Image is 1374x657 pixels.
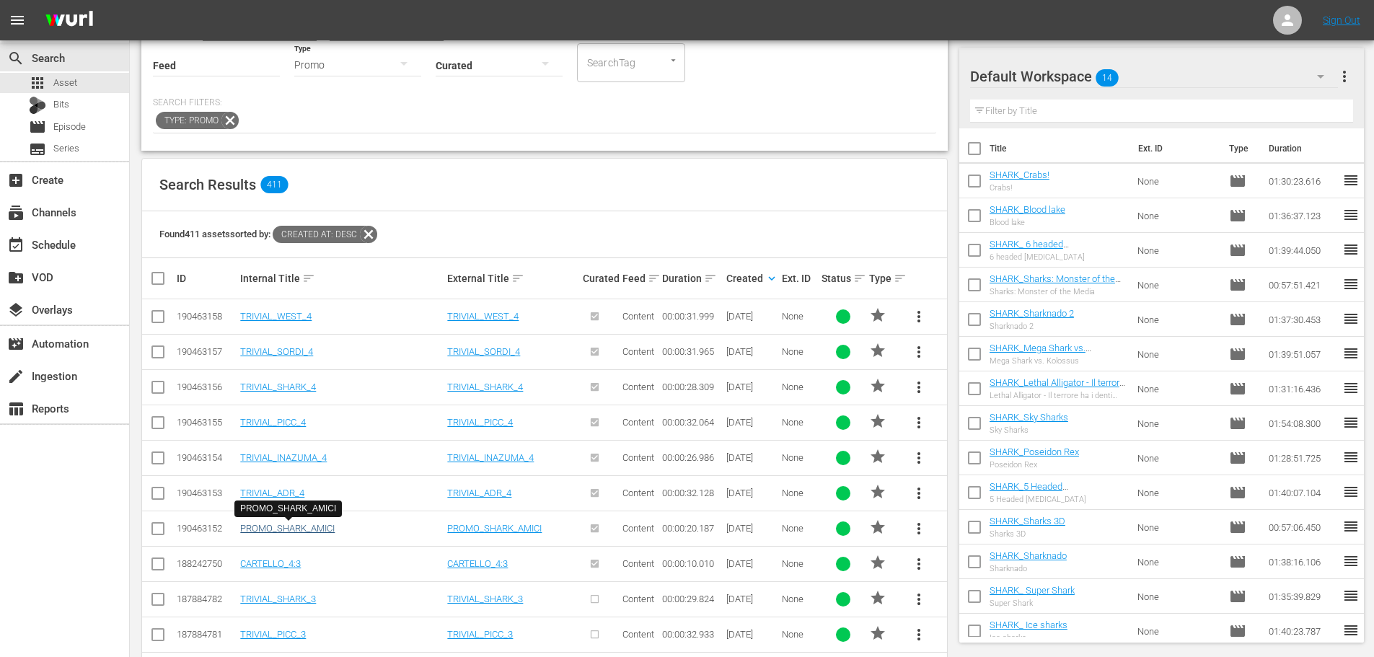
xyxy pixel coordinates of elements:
[726,311,778,322] div: [DATE]
[990,564,1067,573] div: Sharknado
[7,172,25,189] span: Create
[1263,406,1342,441] td: 01:54:08.300
[1229,449,1246,467] span: Episode
[990,239,1069,260] a: SHARK_ 6 headed [MEDICAL_DATA]
[447,488,511,498] a: TRIVIAL_ADR_4
[7,368,25,385] span: Ingestion
[240,594,316,604] a: TRIVIAL_SHARK_3
[29,141,46,158] span: Series
[990,460,1079,469] div: Poseidon Rex
[782,523,817,534] div: None
[662,270,721,287] div: Duration
[902,405,936,440] button: more_vert
[35,4,104,38] img: ans4CAIJ8jUAAAAAAAAAAAAAAAAAAAAAAAAgQb4GAAAAAAAAAAAAAAAAAAAAAAAAJMjXAAAAAAAAAAAAAAAAAAAAAAAAgAT5G...
[240,382,316,392] a: TRIVIAL_SHARK_4
[1132,475,1224,510] td: None
[662,346,721,357] div: 00:00:31.965
[782,273,817,284] div: Ext. ID
[1132,441,1224,475] td: None
[1336,59,1353,94] button: more_vert
[910,379,928,396] span: more_vert
[910,626,928,643] span: more_vert
[447,311,519,322] a: TRIVIAL_WEST_4
[1132,302,1224,337] td: None
[902,582,936,617] button: more_vert
[662,311,721,322] div: 00:00:31.999
[1132,198,1224,233] td: None
[990,252,1126,262] div: 6 headed [MEDICAL_DATA]
[990,529,1065,539] div: Sharks 3D
[1132,268,1224,302] td: None
[1263,579,1342,614] td: 01:35:39.829
[902,511,936,546] button: more_vert
[726,488,778,498] div: [DATE]
[1342,379,1360,397] span: reorder
[662,594,721,604] div: 00:00:29.824
[622,558,654,569] span: Content
[910,414,928,431] span: more_vert
[302,272,315,285] span: sort
[1342,518,1360,535] span: reorder
[1342,310,1360,327] span: reorder
[1263,441,1342,475] td: 01:28:51.725
[240,629,306,640] a: TRIVIAL_PICC_3
[990,446,1079,457] a: SHARK_Poseidon Rex
[990,481,1068,503] a: SHARK_5 Headed [MEDICAL_DATA]
[1132,406,1224,441] td: None
[726,270,778,287] div: Created
[782,417,817,428] div: None
[726,417,778,428] div: [DATE]
[765,272,778,285] span: keyboard_arrow_down
[990,273,1121,295] a: SHARK_Sharks: Monster of the Media
[53,141,79,156] span: Series
[902,476,936,511] button: more_vert
[240,452,327,463] a: TRIVIAL_INAZUMA_4
[910,591,928,608] span: more_vert
[622,270,658,287] div: Feed
[822,270,865,287] div: Status
[662,523,721,534] div: 00:00:20.187
[622,488,654,498] span: Content
[177,311,236,322] div: 190463158
[622,452,654,463] span: Content
[7,50,25,67] span: Search
[1132,614,1224,648] td: None
[1342,622,1360,639] span: reorder
[1096,63,1119,93] span: 14
[177,452,236,463] div: 190463154
[177,346,236,357] div: 190463157
[990,585,1075,596] a: SHARK_ Super Shark
[726,382,778,392] div: [DATE]
[53,120,86,134] span: Episode
[910,555,928,573] span: more_vert
[990,287,1126,296] div: Sharks: Monster of the Media
[1220,128,1260,169] th: Type
[1229,588,1246,605] span: Episode
[7,335,25,353] span: Automation
[869,342,886,359] span: PROMO
[447,452,534,463] a: TRIVIAL_INAZUMA_4
[447,382,523,392] a: TRIVIAL_SHARK_4
[990,633,1067,643] div: Ice sharks
[240,488,304,498] a: TRIVIAL_ADR_4
[7,400,25,418] span: Reports
[704,272,717,285] span: sort
[869,589,886,607] span: PROMO
[447,346,520,357] a: TRIVIAL_SORDI_4
[726,523,778,534] div: [DATE]
[177,488,236,498] div: 190463153
[869,448,886,465] span: PROMO
[869,554,886,571] span: PROMO
[990,218,1065,227] div: Blood lake
[782,629,817,640] div: None
[1263,268,1342,302] td: 00:57:51.421
[1263,233,1342,268] td: 01:39:44.050
[990,356,1126,366] div: Mega Shark vs. Kolossus
[869,377,886,394] span: PROMO
[902,370,936,405] button: more_vert
[1342,414,1360,431] span: reorder
[869,625,886,642] span: PROMO
[447,558,508,569] a: CARTELLO_4:3
[726,452,778,463] div: [DATE]
[29,74,46,92] span: Asset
